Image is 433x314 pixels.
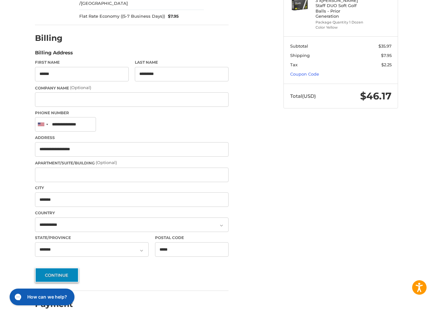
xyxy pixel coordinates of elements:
div: United States: +1 [35,117,50,131]
label: Address [35,135,229,141]
label: Country [35,210,229,216]
label: Apartment/Suite/Building [35,160,229,166]
h2: Billing [35,33,73,43]
span: Total (USD) [290,93,316,99]
li: Color Yellow [316,25,365,30]
label: Last Name [135,60,229,65]
span: [GEOGRAPHIC_DATA] [81,1,128,6]
legend: Billing Address [35,49,73,60]
span: $2.25 [381,62,392,67]
label: Phone Number [35,110,229,116]
li: Package Quantity 1 Dozen [316,20,365,25]
span: Tax [290,62,298,67]
label: Postal Code [155,235,229,241]
label: Company Name [35,85,229,91]
small: (Optional) [70,85,91,90]
span: Shipping [290,53,310,58]
iframe: Google Customer Reviews [380,297,433,314]
iframe: Gorgias live chat messenger [6,286,76,308]
span: Subtotal [290,43,308,49]
label: State/Province [35,235,149,241]
span: $7.95 [381,53,392,58]
span: Flat Rate Economy ((5-7 Business Days)) [79,13,165,20]
button: Continue [35,268,79,282]
span: $7.95 [165,13,179,20]
span: $46.17 [360,90,392,102]
label: City [35,185,229,191]
span: $35.97 [378,43,392,49]
small: (Optional) [96,160,117,165]
a: Coupon Code [290,71,319,77]
label: First Name [35,60,129,65]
